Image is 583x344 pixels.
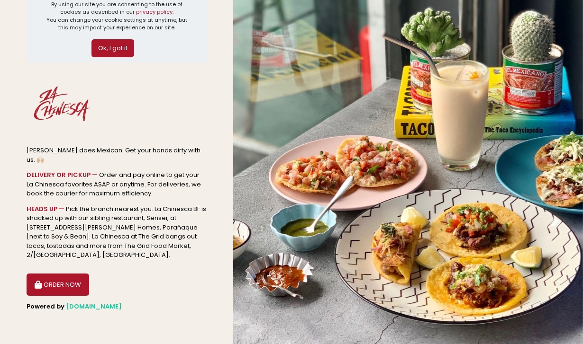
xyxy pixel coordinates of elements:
[27,170,98,179] b: DELIVERY OR PICKUP —
[27,170,207,198] div: Order and pay online to get your La Chinesca favorites ASAP or anytime. For deliveries, we book t...
[27,69,98,140] img: La Chinesca
[27,146,207,164] div: [PERSON_NAME] does Mexican. Get your hands dirty with us. 🙌🏼
[91,39,134,57] button: Ok, I got it
[136,8,173,16] a: privacy policy.
[43,0,191,32] div: By using our site you are consenting to the use of cookies as described in our You can change you...
[27,302,207,311] div: Powered by
[66,302,122,311] a: [DOMAIN_NAME]
[27,204,207,260] div: Pick the branch nearest you. La Chinesca BF is shacked up with our sibling restaurant, Sensei, at...
[27,273,89,296] button: ORDER NOW
[27,204,64,213] b: HEADS UP —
